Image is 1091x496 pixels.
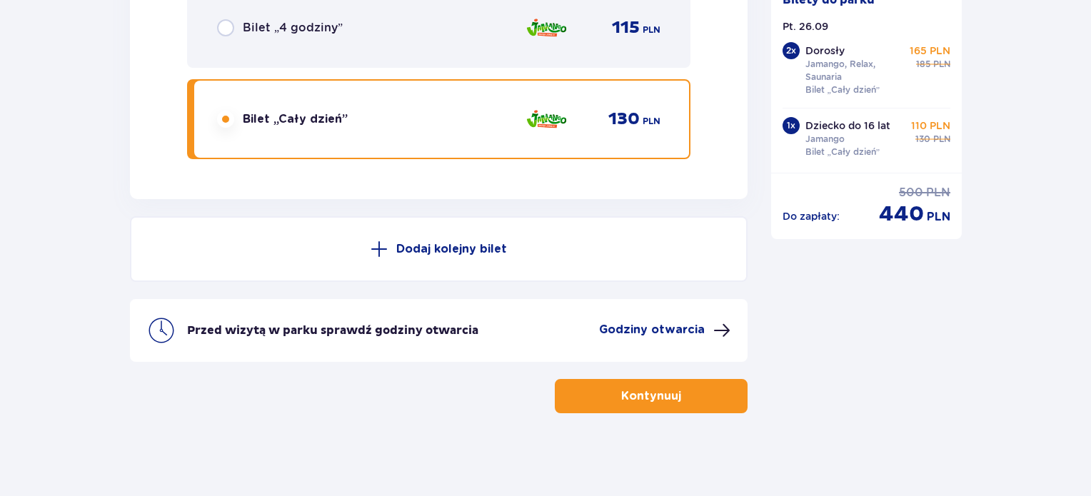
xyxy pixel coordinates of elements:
p: 115 [612,17,640,39]
div: 1 x [783,117,800,134]
button: Godziny otwarcia [599,322,730,339]
p: Bilet „Cały dzień” [805,83,880,96]
p: PLN [933,58,950,71]
p: Przed wizytą w parku sprawdź godziny otwarcia [187,323,478,338]
p: 500 [899,185,923,201]
p: Dziecko do 16 lat [805,118,890,133]
div: 2 x [783,42,800,59]
p: Kontynuuj [621,388,681,404]
p: 440 [879,201,924,228]
p: 130 [608,108,640,130]
p: Pt. 26.09 [783,19,828,34]
p: PLN [933,133,950,146]
button: Kontynuuj [555,379,748,413]
p: PLN [926,185,950,201]
p: Bilet „Cały dzień” [805,146,880,158]
img: zone logo [526,104,568,134]
p: Jamango [805,133,845,146]
p: Bilet „Cały dzień” [243,111,348,127]
p: Godziny otwarcia [599,322,705,338]
p: PLN [643,115,660,128]
p: 130 [915,133,930,146]
img: zone logo [526,13,568,43]
p: Dorosły [805,44,845,58]
p: Do zapłaty : [783,209,840,223]
p: Bilet „4 godziny” [243,20,343,36]
p: 110 PLN [911,118,950,133]
p: 165 PLN [910,44,950,58]
p: Dodaj kolejny bilet [396,241,507,257]
img: clock icon [147,316,176,345]
p: PLN [927,209,950,225]
p: 185 [916,58,930,71]
button: Dodaj kolejny bilet [130,216,748,282]
p: Jamango, Relax, Saunaria [805,58,904,83]
p: PLN [643,24,660,36]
